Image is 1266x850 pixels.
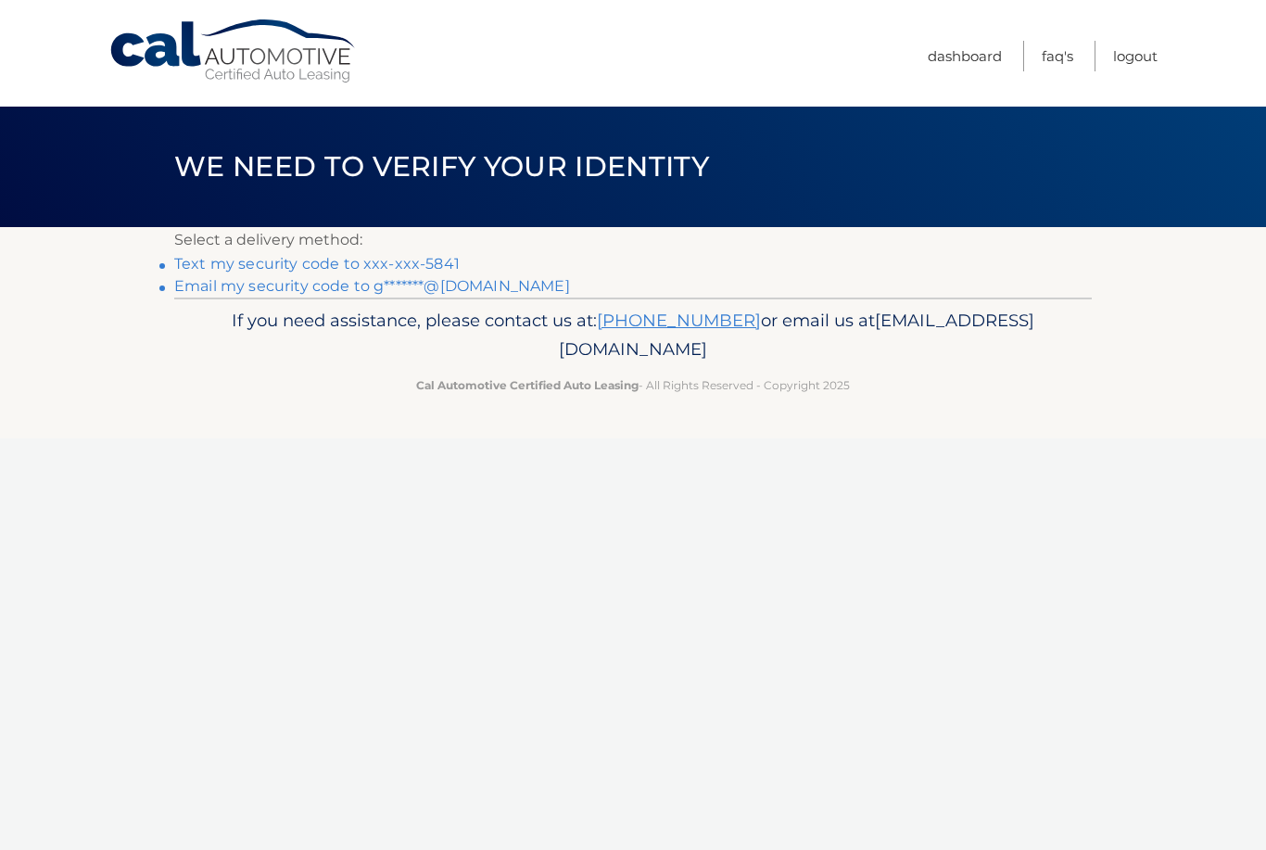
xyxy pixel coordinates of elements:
[597,310,761,331] a: [PHONE_NUMBER]
[928,41,1002,71] a: Dashboard
[174,149,709,184] span: We need to verify your identity
[1113,41,1158,71] a: Logout
[174,227,1092,253] p: Select a delivery method:
[1042,41,1073,71] a: FAQ's
[174,255,460,273] a: Text my security code to xxx-xxx-5841
[186,306,1080,365] p: If you need assistance, please contact us at: or email us at
[108,19,359,84] a: Cal Automotive
[416,378,639,392] strong: Cal Automotive Certified Auto Leasing
[186,375,1080,395] p: - All Rights Reserved - Copyright 2025
[174,277,570,295] a: Email my security code to g*******@[DOMAIN_NAME]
